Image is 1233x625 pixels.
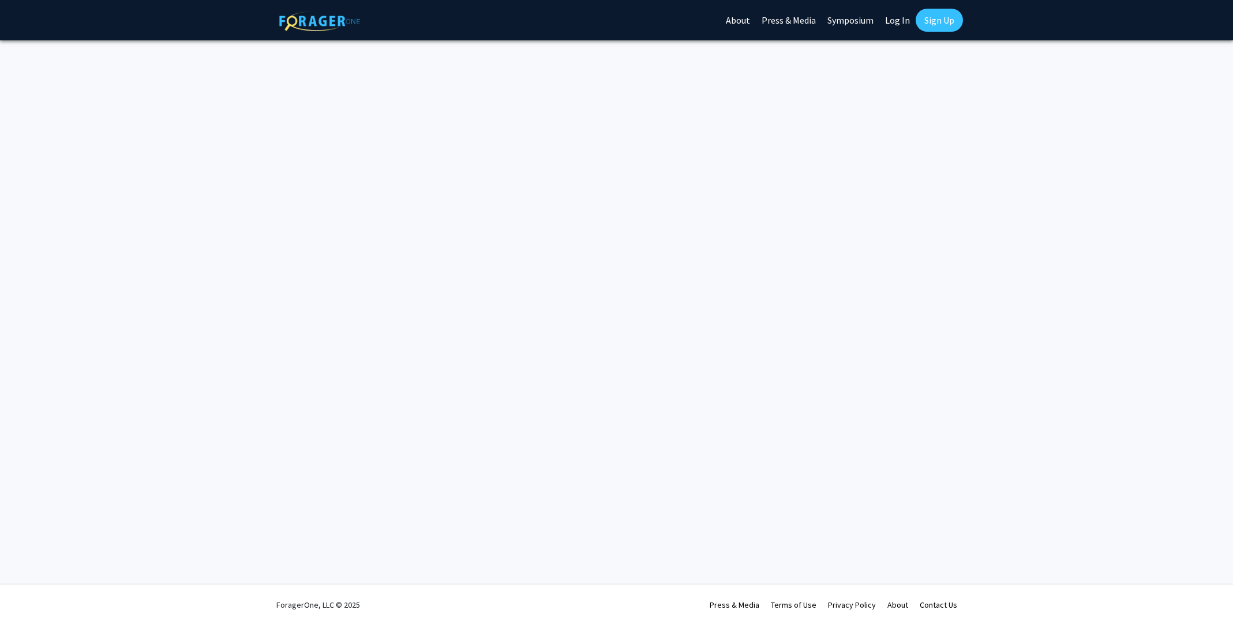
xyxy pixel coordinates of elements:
[771,600,816,610] a: Terms of Use
[920,600,957,610] a: Contact Us
[828,600,876,610] a: Privacy Policy
[279,11,360,31] img: ForagerOne Logo
[710,600,759,610] a: Press & Media
[887,600,908,610] a: About
[276,585,360,625] div: ForagerOne, LLC © 2025
[916,9,963,32] a: Sign Up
